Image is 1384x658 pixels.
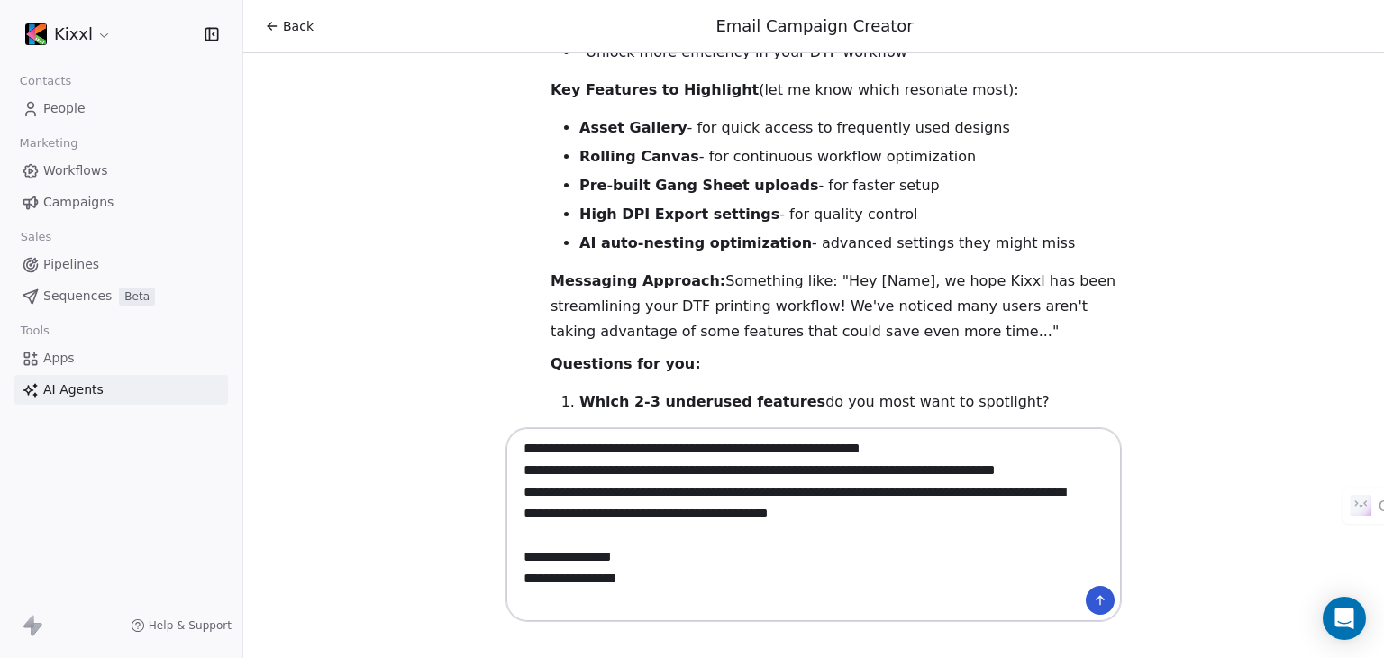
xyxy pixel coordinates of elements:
li: can you quantify? (e.g., "saves 15 minutes per sheet") [579,420,1122,463]
span: AI Agents [43,380,104,399]
a: Apps [14,343,228,373]
li: do you most want to spotlight? [579,391,1122,413]
strong: Which 2-3 underused features [579,393,825,410]
span: Sales [13,224,59,251]
strong: Questions for you: [551,355,701,372]
p: (let me know which resonate most): [551,78,1122,103]
span: People [43,99,86,118]
span: Back [283,17,314,35]
span: Help & Support [149,618,232,633]
li: - advanced settings they might miss [579,233,1122,254]
span: Kixxl [54,23,93,46]
strong: Rolling Canvas [579,148,699,165]
strong: Messaging Approach: [551,272,725,289]
img: uploaded-images_720-68b5ec94d5d7631afc7730d9.png [25,23,47,45]
a: Workflows [14,156,228,186]
div: Open Intercom Messenger [1323,597,1366,640]
span: Email Campaign Creator [716,16,914,35]
strong: Pre-built Gang Sheet uploads [579,177,818,194]
strong: High DPI Export settings [579,206,779,223]
button: Kixxl [22,19,115,50]
li: - for faster setup [579,175,1122,196]
a: Help & Support [131,618,232,633]
span: Workflows [43,161,108,180]
span: Contacts [12,68,79,95]
strong: Asset Gallery [579,119,687,136]
span: Marketing [12,130,86,157]
a: SequencesBeta [14,281,228,311]
li: - for quick access to frequently used designs [579,117,1122,139]
strong: What specific time savings [579,422,797,439]
li: - for continuous workflow optimization [579,146,1122,168]
span: Apps [43,349,75,368]
strong: Key Features to Highlight [551,81,759,98]
span: Beta [119,288,155,306]
a: Campaigns [14,187,228,217]
a: People [14,94,228,123]
p: Something like: "Hey [Name], we hope Kixxl has been streamlining your DTF printing workflow! We'v... [551,269,1122,344]
span: Tools [13,317,57,344]
span: Pipelines [43,255,99,274]
strong: AI auto-nesting optimization [579,234,812,251]
span: Campaigns [43,193,114,212]
a: Pipelines [14,250,228,279]
a: AI Agents [14,375,228,405]
span: Sequences [43,287,112,306]
li: - for quality control [579,204,1122,225]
